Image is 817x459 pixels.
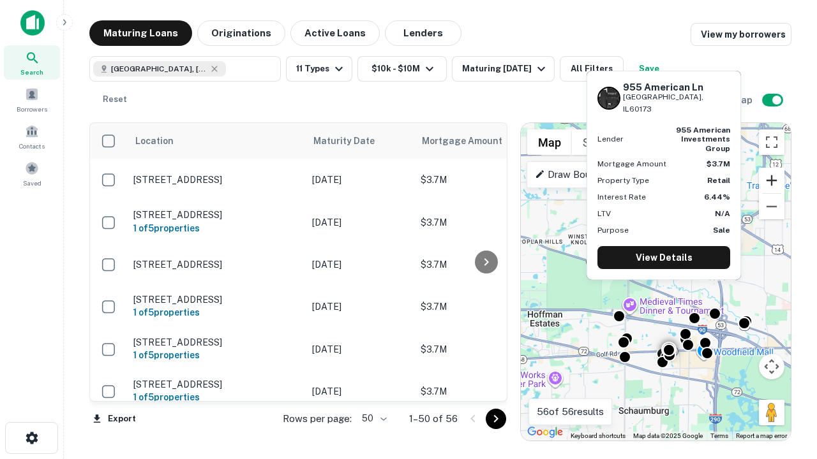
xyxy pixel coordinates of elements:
[527,129,572,155] button: Show street map
[421,215,548,229] p: $3.7M
[133,337,299,348] p: [STREET_ADDRESS]
[89,409,139,428] button: Export
[571,432,626,441] button: Keyboard shortcuts
[421,342,548,356] p: $3.7M
[312,215,408,229] p: [DATE]
[133,348,299,362] h6: 1 of 5 properties
[133,390,299,404] h6: 1 of 5 properties
[421,300,548,314] p: $3.7M
[20,67,43,77] span: Search
[133,294,299,305] p: [STREET_ADDRESS]
[197,20,285,46] button: Originations
[707,176,730,185] strong: Retail
[597,191,646,203] p: Interest Rate
[759,400,784,425] button: Drag Pegman onto the map to open Street View
[312,173,408,187] p: [DATE]
[4,82,60,117] a: Borrowers
[421,384,548,398] p: $3.7M
[312,300,408,314] p: [DATE]
[312,342,408,356] p: [DATE]
[736,432,787,439] a: Report a map error
[385,20,461,46] button: Lenders
[133,221,299,235] h6: 1 of 5 properties
[20,10,45,36] img: capitalize-icon.png
[521,123,791,441] div: 0 0
[537,404,604,419] p: 56 of 56 results
[127,123,306,159] th: Location
[572,129,635,155] button: Show satellite imagery
[133,379,299,390] p: [STREET_ADDRESS]
[535,167,615,182] p: Draw Boundary
[17,104,47,114] span: Borrowers
[312,384,408,398] p: [DATE]
[691,23,791,46] a: View my borrowers
[312,258,408,272] p: [DATE]
[633,432,703,439] span: Map data ©2025 Google
[759,168,784,193] button: Zoom in
[306,123,414,159] th: Maturity Date
[462,61,549,76] div: Maturing [DATE]
[597,246,730,269] a: View Details
[414,123,555,159] th: Mortgage Amount
[4,45,60,80] a: Search
[486,409,506,429] button: Go to next page
[357,409,389,428] div: 50
[597,224,629,236] p: Purpose
[623,91,730,115] p: [GEOGRAPHIC_DATA], IL60173
[629,56,670,82] button: Save your search to get updates of matches that match your search criteria.
[524,424,566,441] img: Google
[713,226,730,235] strong: Sale
[290,20,380,46] button: Active Loans
[111,63,207,75] span: [GEOGRAPHIC_DATA], [GEOGRAPHIC_DATA]
[753,316,817,377] iframe: Chat Widget
[313,133,391,149] span: Maturity Date
[357,56,447,82] button: $10k - $10M
[23,178,41,188] span: Saved
[133,305,299,319] h6: 1 of 5 properties
[421,173,548,187] p: $3.7M
[283,411,352,426] p: Rows per page:
[19,141,45,151] span: Contacts
[597,133,624,145] p: Lender
[89,20,192,46] button: Maturing Loans
[597,208,611,219] p: LTV
[560,56,624,82] button: All Filters
[710,432,728,439] a: Terms
[759,194,784,219] button: Zoom out
[135,133,174,149] span: Location
[133,209,299,221] p: [STREET_ADDRESS]
[623,82,730,93] h6: 955 American Ln
[597,158,666,170] p: Mortgage Amount
[4,119,60,154] a: Contacts
[452,56,555,82] button: Maturing [DATE]
[704,193,730,201] strong: 6.44%
[4,156,60,191] a: Saved
[422,133,519,149] span: Mortgage Amount
[759,129,784,155] button: Toggle fullscreen view
[524,424,566,441] a: Open this area in Google Maps (opens a new window)
[676,126,730,153] strong: 955 american investments group
[715,209,730,218] strong: N/A
[597,175,649,186] p: Property Type
[707,159,730,168] strong: $3.7M
[409,411,458,426] p: 1–50 of 56
[421,258,548,272] p: $3.7M
[133,259,299,270] p: [STREET_ADDRESS]
[133,174,299,186] p: [STREET_ADDRESS]
[286,56,352,82] button: 11 Types
[94,87,135,112] button: Reset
